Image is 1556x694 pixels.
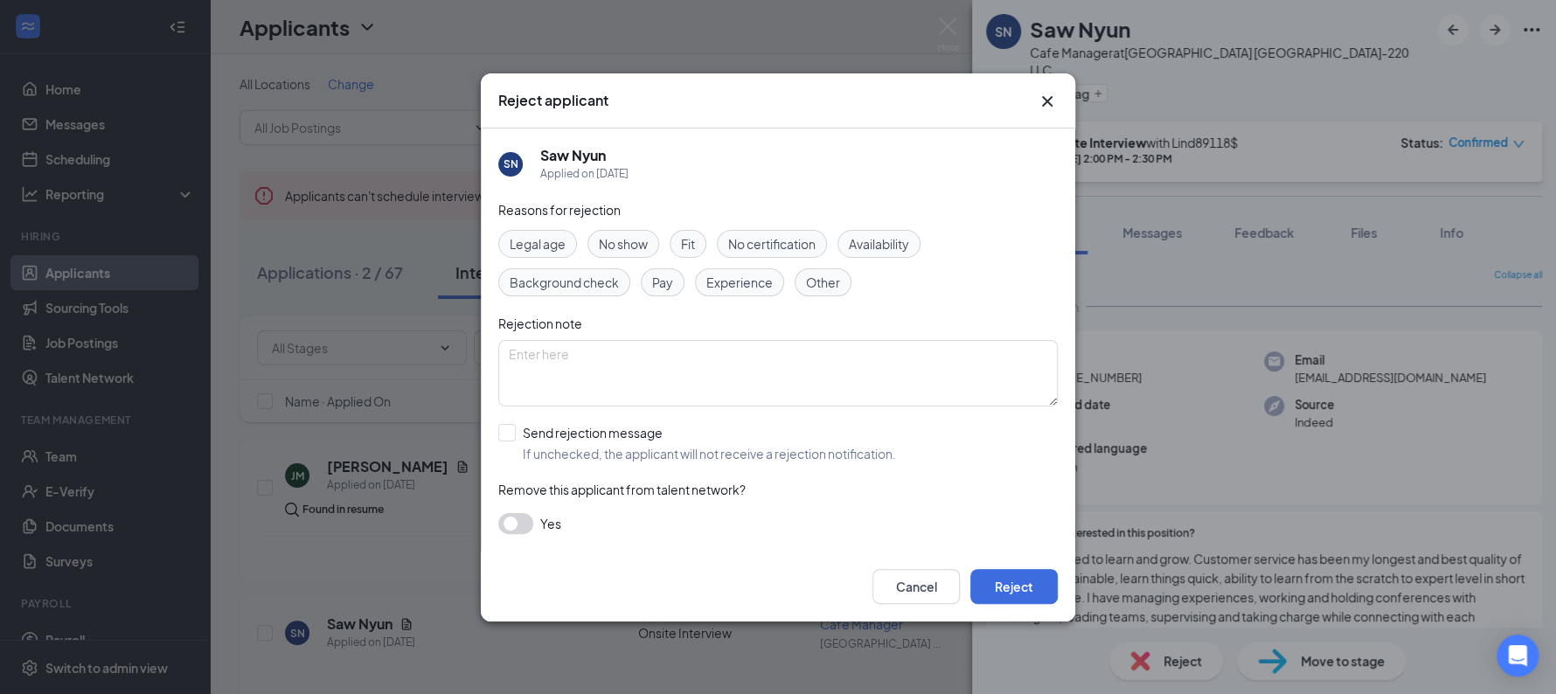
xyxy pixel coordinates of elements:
span: Reasons for rejection [498,202,621,218]
div: Open Intercom Messenger [1497,635,1539,677]
div: SN [504,156,518,171]
button: Close [1037,91,1058,112]
span: Yes [540,513,561,534]
span: Rejection note [498,316,582,331]
div: Applied on [DATE] [540,165,629,183]
svg: Cross [1037,91,1058,112]
button: Cancel [872,569,960,604]
span: Background check [510,273,619,292]
span: Other [806,273,840,292]
span: Availability [849,234,909,253]
span: Pay [652,273,673,292]
button: Reject [970,569,1058,604]
span: Remove this applicant from talent network? [498,482,746,497]
span: Experience [706,273,773,292]
h5: Saw Nyun [540,146,606,165]
h3: Reject applicant [498,91,608,110]
span: Legal age [510,234,566,253]
span: Fit [681,234,695,253]
span: No show [599,234,648,253]
span: No certification [728,234,816,253]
